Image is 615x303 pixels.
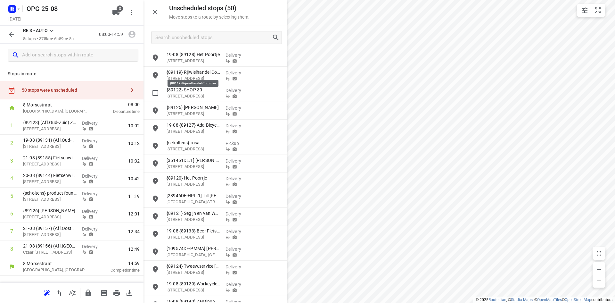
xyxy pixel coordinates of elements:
p: Roostenlaan 59, Eindhoven [167,269,220,276]
p: Delivery [225,246,249,252]
p: Waterspiegelplein 10 H, Amsterdam [23,161,77,167]
span: 08:00 [97,101,140,108]
p: [STREET_ADDRESS] [167,75,220,82]
span: Select [149,87,162,99]
p: Czaar Peterstraat 14, Amsterdam [23,249,77,256]
a: OpenMapTiles [537,298,562,302]
p: {89123} (Afl.Oud-Zuid) ZFP [23,119,77,126]
span: Print route [110,290,123,296]
span: 3 [117,5,123,12]
div: 7 [10,228,13,234]
div: 3 [10,158,13,164]
p: Lijnbaansgracht 32 B-HS, Amsterdam [167,287,220,293]
button: 3 [110,6,122,19]
p: 19-08 {89127} Ada Bicycles [167,122,220,128]
div: 1 [10,122,13,129]
p: 19-08 {89129} Workcycles (Lijnbaangr.) [167,281,220,287]
p: 9 Landeshuter Straße, Mettingen [167,252,220,258]
p: {89121} Segijn en van Wees [167,210,220,216]
p: Delivery [82,226,106,232]
p: 21-08 {89155} Fietsenwinkel de Duif [23,155,77,161]
p: Delivery [225,87,249,94]
p: Weimarstraat 31, Den Haag [167,234,220,240]
p: 08:00-14:59 [99,31,126,38]
p: {89120} Het Poortje [167,175,220,181]
div: 8 [10,246,13,252]
h5: Project date [6,15,24,22]
p: 19-08 {89128} Het Poortje [167,51,220,58]
div: grid [143,49,287,302]
button: Lock route [82,287,94,299]
p: [STREET_ADDRESS] [167,93,220,99]
p: Marker Dorfstraße 172a, Hamm [167,199,220,205]
span: 12:34 [128,228,140,235]
div: 4 [10,175,13,181]
a: Routetitan [488,298,506,302]
p: [28946DE-HPL.1] Till Dittrich [167,192,220,199]
p: Delivery [225,211,249,217]
p: 8 stops • 378km • 6h59m • 8u [23,36,74,42]
p: Departure time [97,108,140,115]
div: 5 [10,193,13,199]
p: Delivery [225,52,249,58]
p: [STREET_ADDRESS] [23,214,77,220]
p: Delivery [82,120,106,126]
a: Stadia Maps [511,298,533,302]
p: {scholtens} product foundry bv [23,190,77,196]
p: Waterspiegelplein 10 H, Amsterdam [23,179,77,185]
p: Helmholtzstraat 36, Amsterdam [167,216,220,223]
span: Sort by time window [66,290,79,296]
p: 19-08 {89133} Beer Fietsen [167,228,220,234]
span: 11:19 [128,193,140,199]
p: 21-08 {89156} (Afl.Oostelijke eilanden) ZFP [23,243,77,249]
p: [109574DE-PMMA] kevin lampe [167,245,220,252]
p: Delivery [225,158,249,164]
p: Completion time [97,267,140,274]
p: 8 Morsestraat [23,102,90,108]
div: small contained button group [577,4,605,17]
p: {89119} Rijwielhandel Comman [167,69,220,75]
p: Delivery [225,193,249,199]
p: [STREET_ADDRESS] [167,58,220,64]
p: [STREET_ADDRESS] [167,164,220,170]
p: Delivery [225,105,249,111]
span: 10:02 [128,122,140,129]
button: Map settings [578,4,591,17]
span: 10:12 [128,140,140,147]
span: 14:59 [97,260,140,266]
p: Delivery [225,70,249,76]
div: 2 [10,140,13,146]
input: Add or search stops within route [22,50,138,60]
p: 21-08 {89157} (Afl.Oostpoort) ZFP [23,225,77,231]
p: [351461DE.1] [PERSON_NAME] [167,157,220,164]
p: [GEOGRAPHIC_DATA], [GEOGRAPHIC_DATA] [23,108,90,114]
p: Delivery [82,155,106,162]
p: Delivery [225,175,249,182]
p: Delivery [225,122,249,129]
h5: Unscheduled stops ( 50 ) [169,4,250,12]
p: 19-08 {89131} (Afl.Oud-Zuid) ZFP [23,137,77,143]
p: Delivery [82,190,106,197]
p: {89125} [PERSON_NAME] [167,104,220,111]
p: Stops in route [8,71,136,77]
p: [STREET_ADDRESS] [167,146,220,152]
div: 50 stops were unscheduled [22,88,126,93]
p: Delivery [82,208,106,215]
div: 6 [10,211,13,217]
span: Reoptimize route [40,290,53,296]
p: Pickup [225,140,249,147]
span: 12:49 [128,246,140,252]
p: Delivery [82,173,106,179]
p: {89122} SHOP 30 [167,87,220,93]
p: {89124} Tweew.service Wieringa [167,263,220,269]
span: 10:42 [128,175,140,182]
button: More [125,6,138,19]
p: 8 Morsestraat [23,260,90,267]
p: 20-08 {89144} Fietsenwinkel de Duif [23,172,77,179]
p: {scholtens} rosa [167,139,220,146]
p: Move stops to a route by selecting them. [169,14,250,20]
span: Download route [123,290,136,296]
p: {89126} Patricks Rijwielshop [23,207,77,214]
p: Delivery [82,138,106,144]
p: Delivery [225,264,249,270]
